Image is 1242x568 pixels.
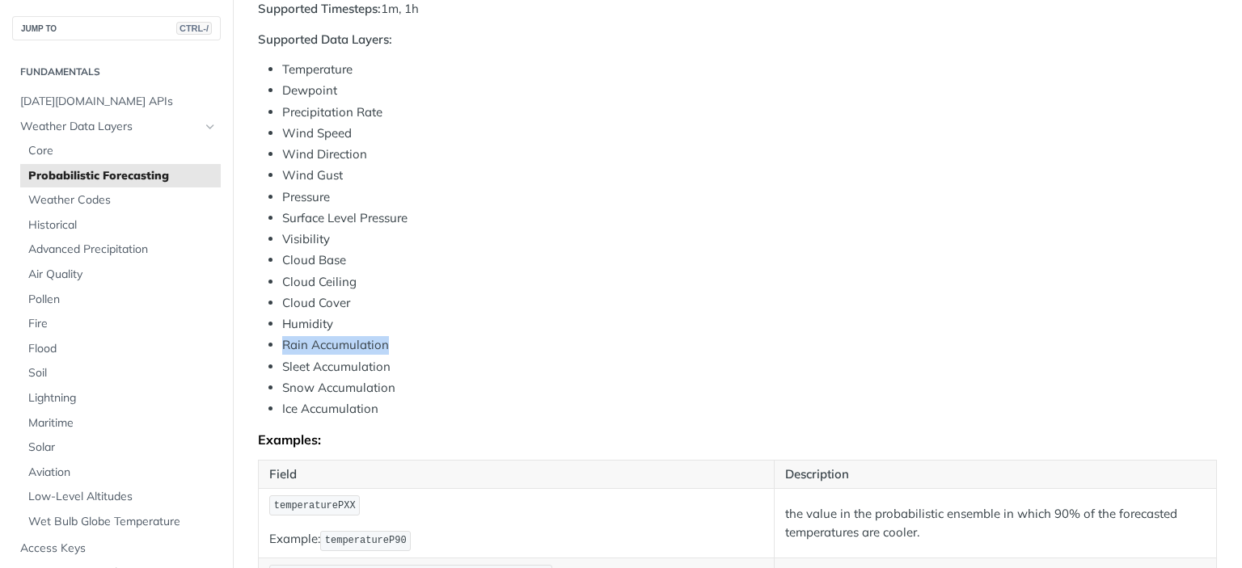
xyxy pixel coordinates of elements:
span: CTRL-/ [176,22,212,35]
li: Cloud Ceiling [282,273,1217,292]
span: [DATE][DOMAIN_NAME] APIs [20,94,217,110]
span: temperaturePXX [274,500,356,511]
h2: Fundamentals [12,65,221,79]
li: Visibility [282,230,1217,249]
span: Core [28,143,217,159]
p: Description [785,465,1206,484]
strong: Supported Data Layers: [258,32,392,47]
a: Flood [20,337,221,361]
a: Solar [20,435,221,460]
p: Field [269,465,763,484]
span: Historical [28,217,217,234]
a: Wet Bulb Globe Temperature [20,510,221,534]
span: Access Keys [20,541,217,557]
span: Weather Data Layers [20,119,200,135]
li: Rain Accumulation [282,336,1217,355]
a: Low-Level Altitudes [20,485,221,509]
li: Surface Level Pressure [282,209,1217,228]
div: Examples: [258,431,1217,448]
a: Fire [20,312,221,336]
li: Wind Direction [282,145,1217,164]
a: Core [20,139,221,163]
span: temperatureP90 [325,535,407,546]
p: Example: [269,529,763,553]
a: Advanced Precipitation [20,238,221,262]
li: Humidity [282,315,1217,334]
a: Access Keys [12,536,221,561]
a: Lightning [20,386,221,410]
a: Air Quality [20,263,221,287]
li: Ice Accumulation [282,400,1217,419]
span: Probabilistic Forecasting [28,168,217,184]
li: Cloud Cover [282,294,1217,313]
span: Solar [28,440,217,456]
span: Lightning [28,390,217,406]
span: Aviation [28,465,217,481]
button: Hide subpages for Weather Data Layers [204,120,217,133]
span: Weather Codes [28,192,217,208]
a: Probabilistic Forecasting [20,164,221,188]
a: Soil [20,361,221,385]
button: JUMP TOCTRL-/ [12,16,221,40]
li: Cloud Base [282,251,1217,270]
span: Pollen [28,292,217,308]
strong: Supported Timesteps: [258,1,381,16]
a: [DATE][DOMAIN_NAME] APIs [12,90,221,114]
li: Pressure [282,188,1217,207]
li: Sleet Accumulation [282,358,1217,377]
li: Dewpoint [282,82,1217,100]
li: Wind Speed [282,124,1217,143]
span: Wet Bulb Globe Temperature [28,514,217,530]
a: Maritime [20,411,221,435]
span: Flood [28,341,217,357]
a: Weather Data LayersHide subpages for Weather Data Layers [12,115,221,139]
span: Low-Level Altitudes [28,489,217,505]
span: Maritime [28,415,217,431]
li: Snow Accumulation [282,379,1217,398]
li: Wind Gust [282,166,1217,185]
a: Weather Codes [20,188,221,212]
a: Aviation [20,461,221,485]
li: Temperature [282,61,1217,79]
a: Pollen [20,288,221,312]
span: Soil [28,365,217,381]
span: Air Quality [28,267,217,283]
a: Historical [20,213,221,238]
span: Fire [28,316,217,332]
li: Precipitation Rate [282,103,1217,122]
span: Advanced Precipitation [28,242,217,258]
p: the value in the probabilistic ensemble in which 90% of the forecasted temperatures are cooler. [785,505,1206,541]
